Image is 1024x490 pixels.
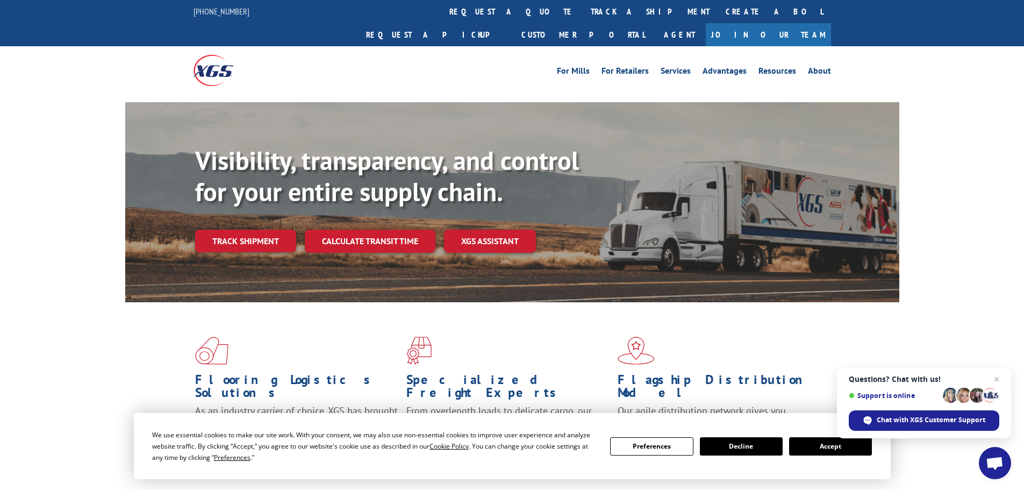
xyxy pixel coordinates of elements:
span: Questions? Chat with us! [849,375,999,384]
span: Our agile distribution network gives you nationwide inventory management on demand. [618,404,815,430]
a: Track shipment [195,230,296,252]
div: Chat with XGS Customer Support [849,410,999,431]
a: Resources [758,67,796,79]
a: Customer Portal [513,23,653,46]
h1: Flooring Logistics Solutions [195,373,398,404]
div: We use essential cookies to make our site work. With your consent, we may also use non-essential ... [152,429,597,463]
img: xgs-icon-focused-on-flooring-red [406,337,432,365]
button: Decline [700,437,783,456]
a: Advantages [703,67,747,79]
a: Request a pickup [358,23,513,46]
a: Agent [653,23,706,46]
span: As an industry carrier of choice, XGS has brought innovation and dedication to flooring logistics... [195,404,398,443]
div: Cookie Consent Prompt [134,413,891,479]
a: Services [661,67,691,79]
button: Preferences [610,437,693,456]
a: For Mills [557,67,590,79]
span: Chat with XGS Customer Support [877,415,985,425]
a: About [808,67,831,79]
span: Preferences [214,453,250,462]
img: xgs-icon-total-supply-chain-intelligence-red [195,337,228,365]
h1: Specialized Freight Experts [406,373,610,404]
a: Calculate transit time [305,230,435,253]
div: Open chat [979,447,1011,479]
span: Close chat [990,373,1003,386]
a: [PHONE_NUMBER] [194,6,249,17]
a: XGS ASSISTANT [444,230,536,253]
h1: Flagship Distribution Model [618,373,821,404]
b: Visibility, transparency, and control for your entire supply chain. [195,144,579,208]
p: From overlength loads to delicate cargo, our experienced staff knows the best way to move your fr... [406,404,610,452]
button: Accept [789,437,872,456]
a: Join Our Team [706,23,831,46]
img: xgs-icon-flagship-distribution-model-red [618,337,655,365]
span: Cookie Policy [429,442,469,451]
span: Support is online [849,392,939,400]
a: For Retailers [601,67,649,79]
